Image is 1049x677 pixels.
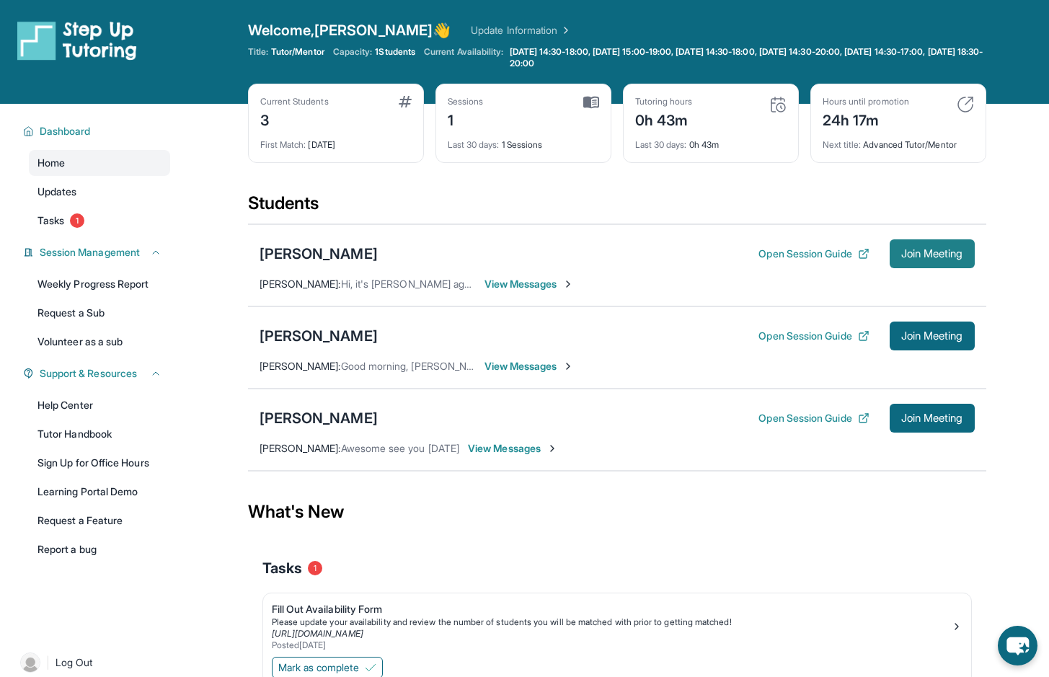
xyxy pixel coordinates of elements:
a: Request a Feature [29,508,170,534]
span: Last 30 days : [448,139,500,150]
div: What's New [248,480,986,544]
span: Mark as complete [278,660,359,675]
span: View Messages [484,359,575,373]
span: 1 [70,213,84,228]
a: Request a Sub [29,300,170,326]
a: Update Information [471,23,572,37]
a: [DATE] 14:30-18:00, [DATE] 15:00-19:00, [DATE] 14:30-18:00, [DATE] 14:30-20:00, [DATE] 14:30-17:0... [507,46,986,69]
div: 1 [448,107,484,130]
span: Join Meeting [901,332,963,340]
a: Updates [29,179,170,205]
div: Tutoring hours [635,96,693,107]
button: chat-button [998,626,1037,665]
div: [DATE] [260,130,412,151]
span: Next title : [823,139,862,150]
img: Chevron-Right [546,443,558,454]
a: Report a bug [29,536,170,562]
img: card [769,96,787,113]
span: Home [37,156,65,170]
div: Posted [DATE] [272,640,951,651]
div: Advanced Tutor/Mentor [823,130,974,151]
span: First Match : [260,139,306,150]
img: card [583,96,599,109]
button: Join Meeting [890,404,975,433]
img: user-img [20,652,40,673]
img: Mark as complete [365,662,376,673]
span: Capacity: [333,46,373,58]
button: Session Management [34,245,161,260]
span: Tutor/Mentor [271,46,324,58]
div: [PERSON_NAME] [260,408,378,428]
img: Chevron-Right [562,278,574,290]
div: 0h 43m [635,107,693,130]
img: Chevron Right [557,23,572,37]
div: Sessions [448,96,484,107]
img: Chevron-Right [562,360,574,372]
img: card [957,96,974,113]
span: Log Out [56,655,93,670]
button: Join Meeting [890,239,975,268]
button: Open Session Guide [758,247,869,261]
a: Sign Up for Office Hours [29,450,170,476]
span: 1 Students [375,46,415,58]
a: Home [29,150,170,176]
span: View Messages [468,441,558,456]
a: [URL][DOMAIN_NAME] [272,628,363,639]
span: Title: [248,46,268,58]
a: Fill Out Availability FormPlease update your availability and review the number of students you w... [263,593,971,654]
span: Join Meeting [901,249,963,258]
span: Dashboard [40,124,91,138]
div: [PERSON_NAME] [260,244,378,264]
img: logo [17,20,137,61]
div: 0h 43m [635,130,787,151]
span: 1 [308,561,322,575]
a: Tutor Handbook [29,421,170,447]
div: Please update your availability and review the number of students you will be matched with prior ... [272,616,951,628]
a: Help Center [29,392,170,418]
span: [DATE] 14:30-18:00, [DATE] 15:00-19:00, [DATE] 14:30-18:00, [DATE] 14:30-20:00, [DATE] 14:30-17:0... [510,46,983,69]
a: Weekly Progress Report [29,271,170,297]
span: Session Management [40,245,140,260]
button: Join Meeting [890,322,975,350]
a: Tasks1 [29,208,170,234]
span: Current Availability: [424,46,503,69]
span: [PERSON_NAME] : [260,442,341,454]
div: Fill Out Availability Form [272,602,951,616]
span: Tasks [37,213,64,228]
button: Open Session Guide [758,329,869,343]
a: Learning Portal Demo [29,479,170,505]
span: Join Meeting [901,414,963,422]
span: View Messages [484,277,575,291]
a: Volunteer as a sub [29,329,170,355]
div: Current Students [260,96,329,107]
button: Open Session Guide [758,411,869,425]
div: 1 Sessions [448,130,599,151]
span: Awesome see you [DATE] [341,442,460,454]
div: 3 [260,107,329,130]
img: card [399,96,412,107]
button: Dashboard [34,124,161,138]
span: [PERSON_NAME] : [260,278,341,290]
span: Tasks [262,558,302,578]
span: Updates [37,185,77,199]
span: Support & Resources [40,366,137,381]
div: [PERSON_NAME] [260,326,378,346]
div: Students [248,192,986,224]
span: | [46,654,50,671]
button: Support & Resources [34,366,161,381]
div: Hours until promotion [823,96,909,107]
span: Last 30 days : [635,139,687,150]
div: 24h 17m [823,107,909,130]
span: [PERSON_NAME] : [260,360,341,372]
span: Welcome, [PERSON_NAME] 👋 [248,20,451,40]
